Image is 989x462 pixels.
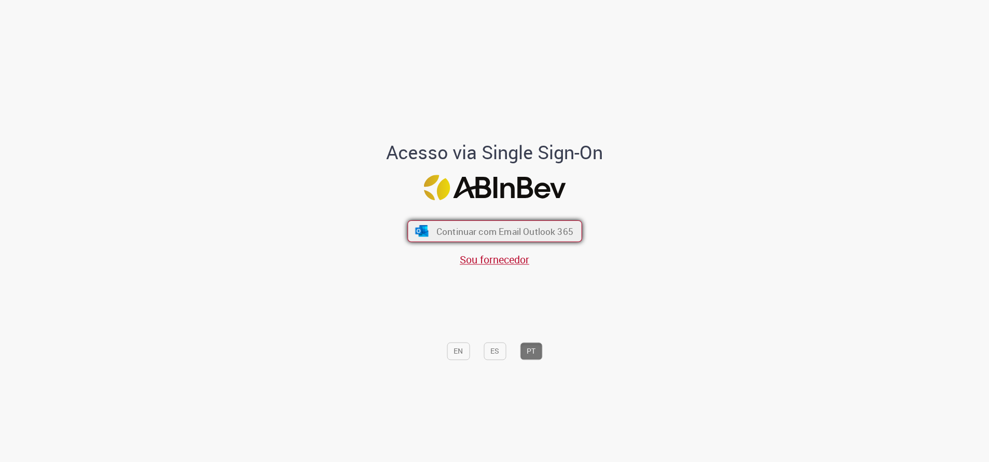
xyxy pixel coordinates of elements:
button: EN [447,342,470,360]
img: ícone Azure/Microsoft 360 [414,226,429,237]
button: PT [520,342,542,360]
button: ícone Azure/Microsoft 360 Continuar com Email Outlook 365 [407,220,582,242]
a: Sou fornecedor [460,253,529,267]
img: Logo ABInBev [423,175,566,201]
h1: Acesso via Single Sign-On [351,142,639,163]
button: ES [484,342,506,360]
span: Continuar com Email Outlook 365 [436,225,573,237]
